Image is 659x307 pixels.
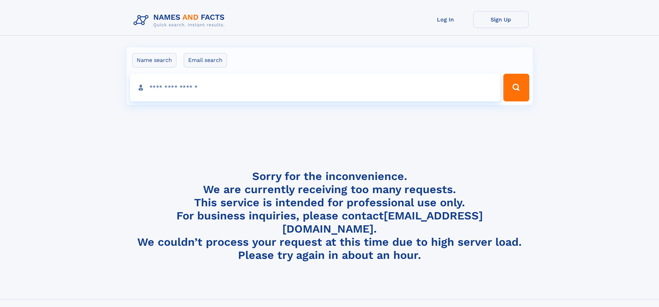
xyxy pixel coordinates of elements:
[503,74,529,101] button: Search Button
[282,209,483,235] a: [EMAIL_ADDRESS][DOMAIN_NAME]
[131,11,230,30] img: Logo Names and Facts
[473,11,529,28] a: Sign Up
[418,11,473,28] a: Log In
[184,53,227,67] label: Email search
[131,170,529,262] h4: Sorry for the inconvenience. We are currently receiving too many requests. This service is intend...
[132,53,176,67] label: Name search
[130,74,501,101] input: search input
